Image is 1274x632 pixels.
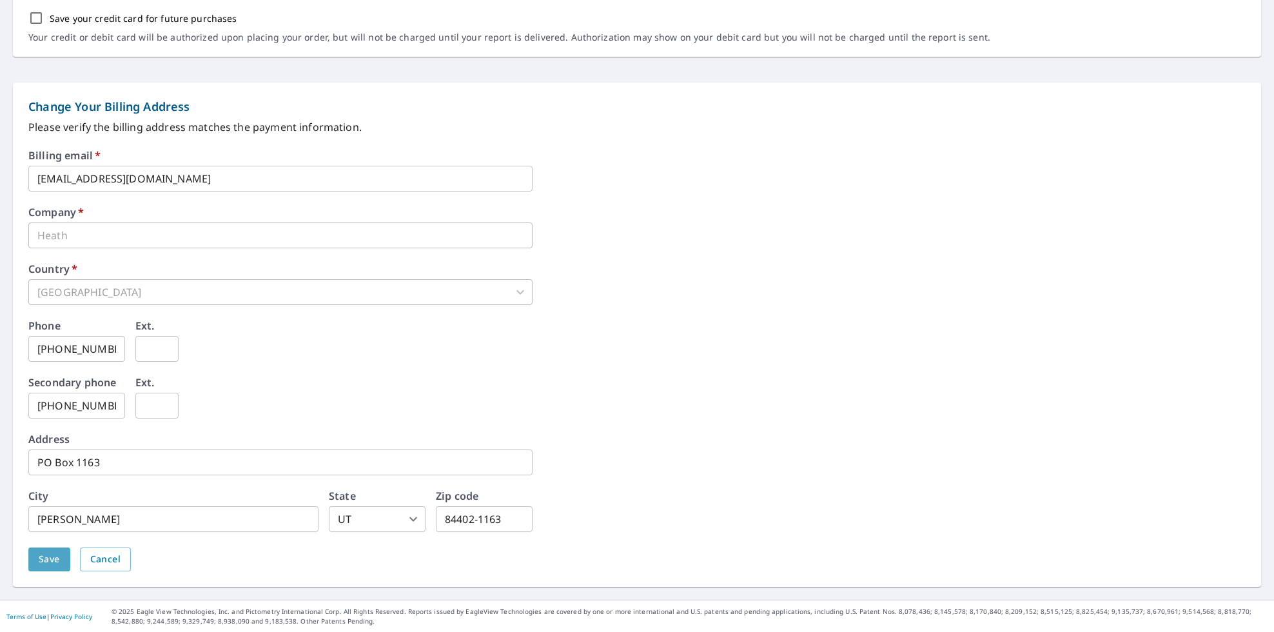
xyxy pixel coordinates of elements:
label: State [329,491,356,501]
label: Ext. [135,377,155,388]
label: Address [28,434,70,444]
label: Zip code [436,491,478,501]
p: © 2025 Eagle View Technologies, Inc. and Pictometry International Corp. All Rights Reserved. Repo... [112,607,1268,626]
label: Country [28,264,77,274]
a: Privacy Policy [50,612,92,621]
p: Save your credit card for future purchases [50,12,237,25]
div: [GEOGRAPHIC_DATA] [28,279,533,305]
p: | [6,613,92,620]
span: Cancel [90,551,121,568]
label: Ext. [135,321,155,331]
label: Phone [28,321,61,331]
button: Save [28,548,70,571]
label: Company [28,207,84,217]
a: Terms of Use [6,612,46,621]
label: Billing email [28,150,101,161]
p: Change Your Billing Address [28,98,1246,115]
label: Secondary phone [28,377,116,388]
div: UT [329,506,426,532]
p: Your credit or debit card will be authorized upon placing your order, but will not be charged unt... [28,32,990,43]
span: Save [39,551,60,568]
button: Cancel [80,548,131,571]
label: City [28,491,49,501]
p: Please verify the billing address matches the payment information. [28,119,1246,135]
